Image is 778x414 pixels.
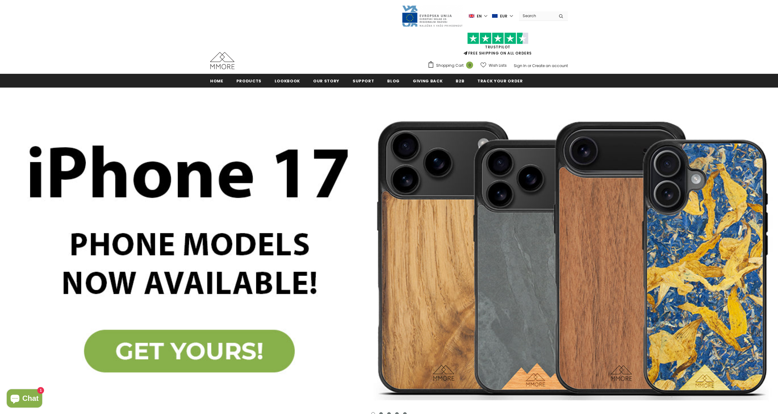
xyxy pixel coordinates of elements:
[353,74,374,88] a: support
[236,78,261,84] span: Products
[500,13,507,19] span: EUR
[210,74,223,88] a: Home
[413,74,443,88] a: Giving back
[387,74,400,88] a: Blog
[469,13,474,19] img: i-lang-1.png
[428,61,476,70] a: Shopping Cart 0
[519,11,554,20] input: Search Site
[480,60,507,71] a: Wish Lists
[413,78,443,84] span: Giving back
[402,13,463,18] a: Javni Razpis
[275,74,300,88] a: Lookbook
[489,62,507,69] span: Wish Lists
[275,78,300,84] span: Lookbook
[456,74,464,88] a: B2B
[402,5,463,27] img: Javni Razpis
[477,74,523,88] a: Track your order
[477,78,523,84] span: Track your order
[210,52,235,69] img: MMORE Cases
[466,62,473,69] span: 0
[514,63,527,68] a: Sign In
[532,63,568,68] a: Create an account
[428,35,568,56] span: FREE SHIPPING ON ALL ORDERS
[210,78,223,84] span: Home
[528,63,531,68] span: or
[236,74,261,88] a: Products
[456,78,464,84] span: B2B
[313,74,339,88] a: Our Story
[353,78,374,84] span: support
[313,78,339,84] span: Our Story
[387,78,400,84] span: Blog
[477,13,482,19] span: en
[485,44,510,50] a: Trustpilot
[436,62,464,69] span: Shopping Cart
[467,32,528,44] img: Trust Pilot Stars
[5,389,44,409] inbox-online-store-chat: Shopify online store chat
